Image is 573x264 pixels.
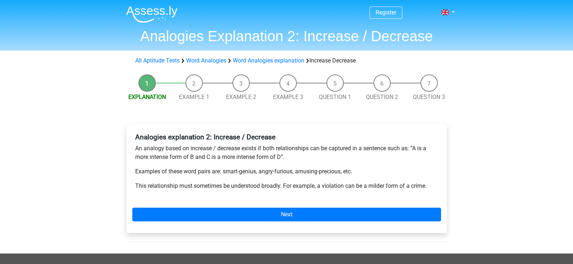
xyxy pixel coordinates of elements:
a: Register [376,9,396,16]
div: Increase Decrease [132,56,441,65]
b: Analogies explanation 2: Increase / Decrease [135,133,275,141]
a: Question 3 [413,94,445,100]
img: Assessly [126,6,178,23]
p: An analogy based on increase / decrease exists if both relationships can be captured in a sentenc... [135,144,438,161]
a: Next [132,208,441,221]
h1: Analogies Explanation 2: Increase / Decrease [120,27,453,45]
a: Example 1 [179,94,209,100]
a: Question 2 [366,94,398,100]
p: Examples of these word pairs are: smart-genius, angry-furious, amusing-precious, etc. [135,167,438,176]
a: Explanation [128,94,166,100]
a: Word Analogies [186,57,226,64]
p: This relationship must sometimes be understood broadly. For example, a violation can be a milder ... [135,182,438,190]
a: Example 3 [273,94,303,100]
a: Question 1 [319,94,351,100]
a: All Aptitude Tests [135,57,180,64]
a: Example 2 [226,94,256,100]
a: Word Analogies explanation [233,57,304,64]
